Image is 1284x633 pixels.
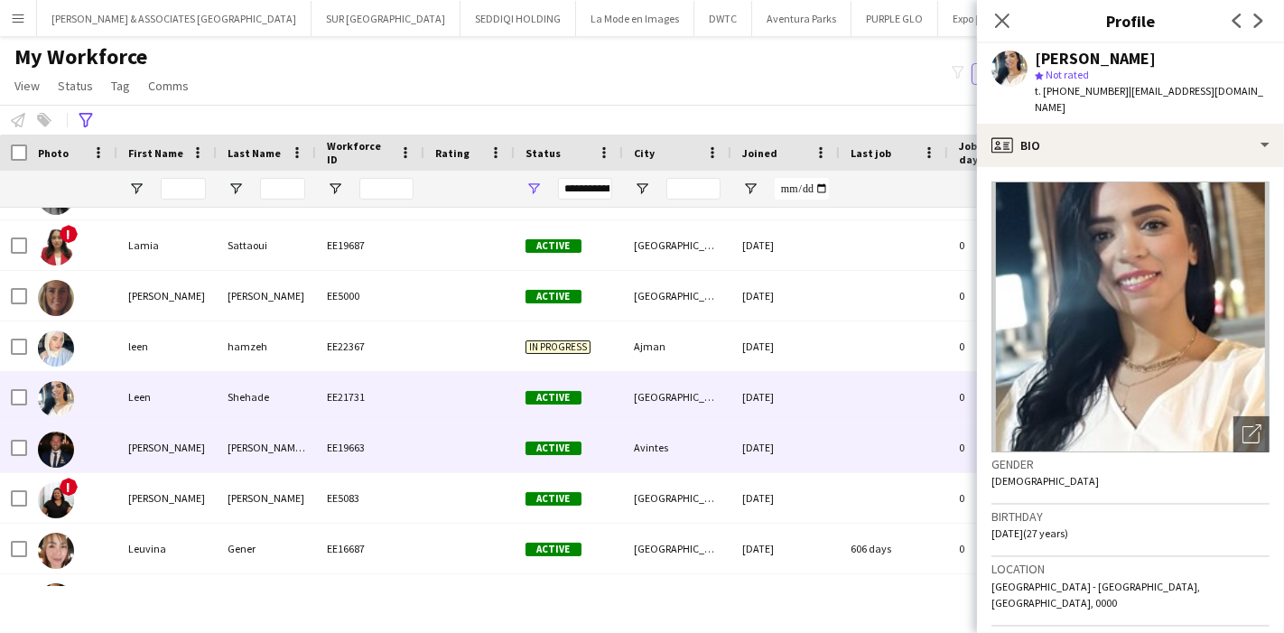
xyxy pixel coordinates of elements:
[526,391,582,405] span: Active
[948,423,1065,472] div: 0
[623,372,731,422] div: [GEOGRAPHIC_DATA]
[851,146,891,160] span: Last job
[117,473,217,523] div: [PERSON_NAME]
[38,583,74,619] img: Levis Pinheiro
[38,146,69,160] span: Photo
[526,543,582,556] span: Active
[217,423,316,472] div: [PERSON_NAME] [PERSON_NAME]
[58,78,93,94] span: Status
[7,74,47,98] a: View
[128,181,144,197] button: Open Filter Menu
[526,239,582,253] span: Active
[161,178,206,200] input: First Name Filter Input
[117,220,217,270] div: Lamia
[731,524,840,573] div: [DATE]
[327,139,392,166] span: Workforce ID
[948,372,1065,422] div: 0
[1046,68,1089,81] span: Not rated
[316,423,424,472] div: EE19663
[948,574,1065,624] div: 0
[948,473,1065,523] div: 0
[217,220,316,270] div: Sattaoui
[141,74,196,98] a: Comms
[1035,51,1156,67] div: [PERSON_NAME]
[623,321,731,371] div: Ajman
[217,473,316,523] div: [PERSON_NAME]
[851,1,938,36] button: PURPLE GLO
[14,43,147,70] span: My Workforce
[37,1,312,36] button: [PERSON_NAME] & ASSOCIATES [GEOGRAPHIC_DATA]
[1035,84,1129,98] span: t. [PHONE_NUMBER]
[752,1,851,36] button: Aventura Parks
[359,178,414,200] input: Workforce ID Filter Input
[977,124,1284,167] div: Bio
[948,321,1065,371] div: 0
[731,574,840,624] div: [DATE]
[228,146,281,160] span: Last Name
[731,220,840,270] div: [DATE]
[948,271,1065,321] div: 0
[38,381,74,417] img: Leen Shehade
[526,181,542,197] button: Open Filter Menu
[117,321,217,371] div: leen
[38,229,74,265] img: Lamia Sattaoui
[576,1,694,36] button: La Mode en Images
[260,178,305,200] input: Last Name Filter Input
[60,478,78,496] span: !
[991,580,1200,610] span: [GEOGRAPHIC_DATA] - [GEOGRAPHIC_DATA], [GEOGRAPHIC_DATA], 0000
[623,423,731,472] div: Avintes
[117,271,217,321] div: [PERSON_NAME]
[526,290,582,303] span: Active
[526,442,582,455] span: Active
[316,271,424,321] div: EE5000
[977,9,1284,33] h3: Profile
[316,321,424,371] div: EE22367
[75,109,97,131] app-action-btn: Advanced filters
[117,524,217,573] div: Leuvina
[938,1,1090,36] button: Expo [GEOGRAPHIC_DATA]
[14,78,40,94] span: View
[316,574,424,624] div: EE25867
[1233,416,1270,452] div: Open photos pop-in
[117,574,217,624] div: Levis
[742,146,777,160] span: Joined
[435,146,470,160] span: Rating
[991,508,1270,525] h3: Birthday
[991,456,1270,472] h3: Gender
[731,321,840,371] div: [DATE]
[1035,84,1263,114] span: | [EMAIL_ADDRESS][DOMAIN_NAME]
[526,340,591,354] span: In progress
[731,271,840,321] div: [DATE]
[694,1,752,36] button: DWTC
[316,372,424,422] div: EE21731
[312,1,461,36] button: SUR [GEOGRAPHIC_DATA]
[111,78,130,94] span: Tag
[623,473,731,523] div: [GEOGRAPHIC_DATA]
[38,330,74,367] img: leen hamzeh
[991,561,1270,577] h3: Location
[666,178,721,200] input: City Filter Input
[991,182,1270,452] img: Crew avatar or photo
[38,533,74,569] img: Leuvina Gener
[38,432,74,468] img: Leonardo Gravina Cardoso
[217,321,316,371] div: hamzeh
[38,482,74,518] img: Lesley Ann Pascual
[948,524,1065,573] div: 0
[148,78,189,94] span: Comms
[104,74,137,98] a: Tag
[623,574,731,624] div: [GEOGRAPHIC_DATA]
[840,524,948,573] div: 606 days
[217,574,316,624] div: [PERSON_NAME]
[972,63,1062,85] button: Everyone5,698
[217,524,316,573] div: Gener
[51,74,100,98] a: Status
[117,372,217,422] div: Leen
[991,526,1068,540] span: [DATE] (27 years)
[634,146,655,160] span: City
[634,181,650,197] button: Open Filter Menu
[991,474,1099,488] span: [DEMOGRAPHIC_DATA]
[775,178,829,200] input: Joined Filter Input
[526,492,582,506] span: Active
[38,280,74,316] img: Leanne Jones
[731,423,840,472] div: [DATE]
